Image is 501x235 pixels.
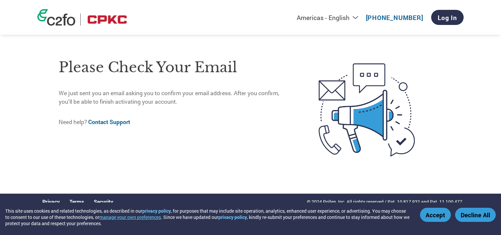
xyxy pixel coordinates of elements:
button: Accept [420,208,451,222]
img: open-email [291,52,442,168]
p: Need help? [59,118,291,126]
a: [PHONE_NUMBER] [366,13,423,22]
a: Terms [70,198,84,205]
a: Log In [431,10,464,25]
a: Privacy [42,198,60,205]
h1: Please check your email [59,57,291,78]
p: We just sent you an email asking you to confirm your email address. After you confirm, you’ll be ... [59,89,291,106]
div: This site uses cookies and related technologies, as described in our , for purposes that may incl... [5,208,411,226]
button: Decline All [455,208,496,222]
a: privacy policy [218,214,247,220]
img: c2fo logo [37,9,75,26]
a: Security [94,198,113,205]
p: © 2024 Pollen, Inc. All rights reserved / Pat. 10,817,932 and Pat. 11,100,477. [307,198,464,205]
button: manage your own preferences [99,214,161,220]
img: CPKC [86,13,129,26]
a: privacy policy [142,208,171,214]
a: Contact Support [88,118,130,126]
